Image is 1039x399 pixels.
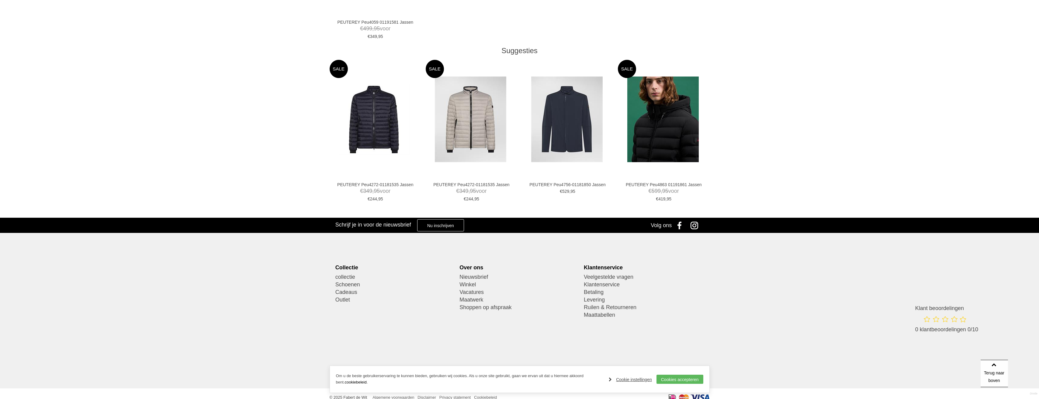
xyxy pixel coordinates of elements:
h3: Schrijf je in voor de nieuwsbrief [335,221,411,228]
a: Outlet [335,296,455,304]
div: Volg ons [651,218,672,233]
span: € [456,188,459,194]
a: Instagram [688,218,704,233]
span: , [377,34,378,39]
span: € [368,34,370,39]
span: 95 [378,34,383,39]
span: , [372,26,374,32]
span: , [569,189,570,194]
span: € [360,188,363,194]
a: PEUTEREY Peu4756-01181850 Jassen [525,182,610,187]
span: € [360,26,363,32]
img: PEUTEREY Peu4863 01191861 Jassen [627,77,699,162]
img: PEUTEREY Peu4272-01181535 Jassen [435,77,506,162]
a: Vacatures [459,288,579,296]
a: PEUTEREY Peu4272-01181535 Jassen [429,182,514,187]
p: Om u de beste gebruikerservaring te kunnen bieden, gebruiken wij cookies. Als u onze site gebruik... [336,373,603,386]
a: Ruilen & Retourneren [584,304,704,311]
span: 349 [363,188,372,194]
h3: Klant beoordelingen [915,305,978,312]
span: 95 [570,189,575,194]
a: Cookies accepteren [656,375,703,384]
span: € [560,189,562,194]
a: Nieuwsbrief [459,273,579,281]
span: 0 klantbeoordelingen 0/10 [915,326,978,332]
div: Klantenservice [584,264,704,271]
a: cookiebeleid [345,380,366,384]
span: 599 [652,188,661,194]
a: PEUTEREY Peu4272-01181535 Jassen [333,182,417,187]
div: Suggesties [330,46,710,55]
span: , [473,196,474,201]
a: Veelgestelde vragen [584,273,704,281]
span: , [666,196,667,201]
span: voor [622,187,706,195]
span: € [649,188,652,194]
a: Shoppen op afspraak [459,304,579,311]
a: Schoenen [335,281,455,288]
a: Betaling [584,288,704,296]
a: PEUTEREY Peu4059 01191581 Jassen [333,19,417,25]
span: , [468,188,470,194]
a: Nu inschrijven [417,219,464,231]
span: € [656,196,658,201]
a: Winkel [459,281,579,288]
span: 529 [562,189,569,194]
div: Over ons [459,264,579,271]
span: 349 [370,34,377,39]
span: , [372,188,374,194]
a: Levering [584,296,704,304]
a: Maatwerk [459,296,579,304]
span: 95 [662,188,668,194]
span: , [661,188,662,194]
span: 95 [474,196,479,201]
span: voor [429,187,514,195]
span: voor [333,25,417,32]
span: 95 [667,196,671,201]
a: PEUTEREY Peu4863 01191861 Jassen [622,182,706,187]
a: collectie [335,273,455,281]
span: voor [333,187,417,195]
a: Divide [1030,390,1037,397]
span: 244 [370,196,377,201]
span: € [368,196,370,201]
span: 499 [363,26,372,32]
span: 95 [378,196,383,201]
span: 95 [470,188,476,194]
a: Cadeaus [335,288,455,296]
img: PEUTEREY Peu4756-01181850 Jassen [531,77,603,162]
a: Terug naar boven [981,360,1008,387]
span: 349 [459,188,468,194]
a: Facebook [673,218,688,233]
span: 95 [374,188,380,194]
a: Cookie instellingen [609,375,652,384]
div: Collectie [335,264,455,271]
span: , [377,196,378,201]
a: Klant beoordelingen 0 klantbeoordelingen 0/10 [915,305,978,339]
a: Klantenservice [584,281,704,288]
span: 95 [374,26,380,32]
a: Maattabellen [584,311,704,319]
span: 419 [658,196,665,201]
img: PEUTEREY Peu4272-01181535 Jassen [339,84,410,155]
span: € [464,196,466,201]
span: 244 [466,196,473,201]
